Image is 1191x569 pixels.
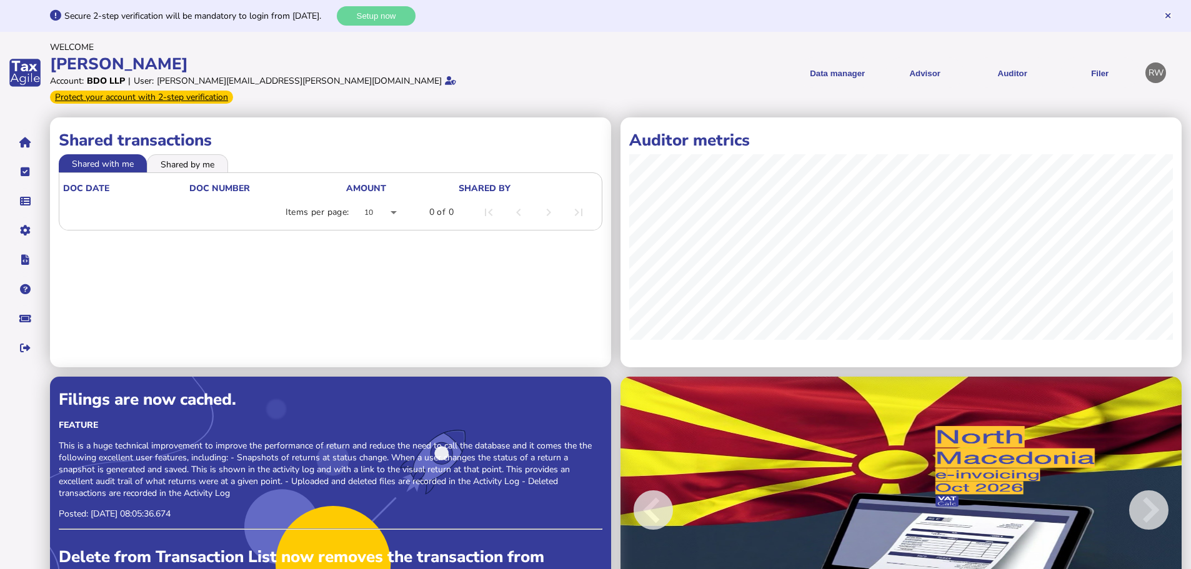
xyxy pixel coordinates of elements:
div: Filings are now cached. [59,388,602,410]
div: From Oct 1, 2025, 2-step verification will be required to login. Set it up now... [50,91,233,104]
menu: navigate products [598,57,1140,88]
button: Tasks [12,159,38,185]
div: doc number [189,182,250,194]
div: doc number [189,182,345,194]
button: Setup now [337,6,416,26]
li: Shared by me [147,154,228,172]
button: Manage settings [12,217,38,244]
button: Home [12,129,38,156]
div: Items per page: [286,206,349,219]
div: doc date [63,182,109,194]
button: Hide message [1164,11,1172,20]
div: Account: [50,75,84,87]
button: Help pages [12,276,38,302]
p: This is a huge technical improvement to improve the performance of return and reduce the need to ... [59,440,602,499]
button: Raise a support ticket [12,305,38,332]
li: Shared with me [59,154,147,172]
button: Sign out [12,335,38,361]
button: Shows a dropdown of VAT Advisor options [885,57,964,88]
div: Amount [346,182,457,194]
button: Developer hub links [12,247,38,273]
div: Secure 2-step verification will be mandatory to login from [DATE]. [64,10,334,22]
div: Profile settings [1145,62,1166,83]
h1: Auditor metrics [629,129,1173,151]
button: Data manager [12,188,38,214]
i: Email verified [445,76,456,85]
i: Data manager [20,201,31,202]
div: Amount [346,182,386,194]
div: 0 of 0 [429,206,454,219]
div: [PERSON_NAME] [50,53,592,75]
div: doc date [63,182,188,194]
div: [PERSON_NAME][EMAIL_ADDRESS][PERSON_NAME][DOMAIN_NAME] [157,75,442,87]
div: BDO LLP [87,75,125,87]
h1: Shared transactions [59,129,602,151]
button: Shows a dropdown of Data manager options [798,57,877,88]
div: | [128,75,131,87]
p: Posted: [DATE] 08:05:36.674 [59,508,602,520]
button: Auditor [973,57,1052,88]
div: shared by [459,182,595,194]
button: Filer [1060,57,1139,88]
div: shared by [459,182,511,194]
div: Feature [59,419,602,431]
div: User: [134,75,154,87]
div: Welcome [50,41,592,53]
